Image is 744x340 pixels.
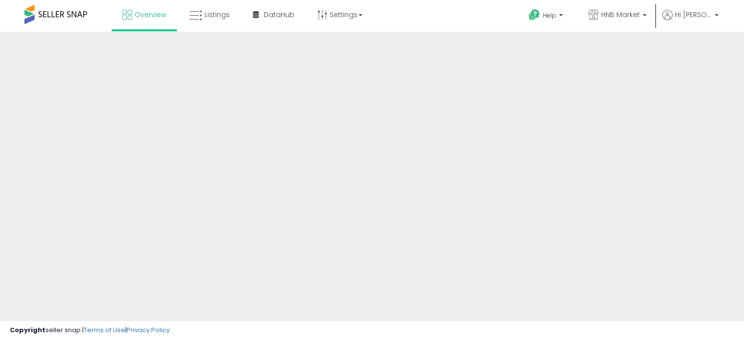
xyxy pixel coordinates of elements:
[528,9,541,21] i: Get Help
[204,10,230,20] span: Listings
[84,325,125,335] a: Terms of Use
[10,326,170,335] div: seller snap | |
[601,10,640,20] span: HNB Market
[135,10,166,20] span: Overview
[521,1,573,32] a: Help
[662,10,719,32] a: Hi [PERSON_NAME]
[264,10,294,20] span: DataHub
[675,10,712,20] span: Hi [PERSON_NAME]
[543,11,556,20] span: Help
[10,325,45,335] strong: Copyright
[127,325,170,335] a: Privacy Policy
